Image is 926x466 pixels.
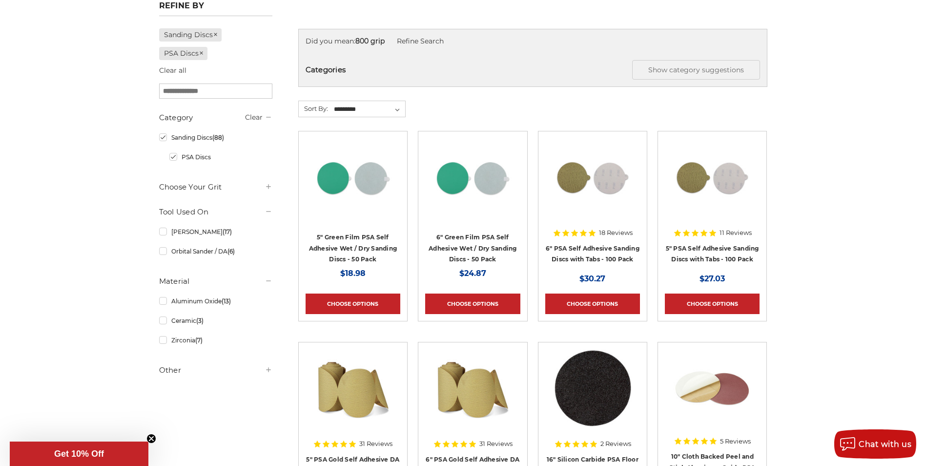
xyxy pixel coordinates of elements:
strong: 800 grip [355,37,385,45]
a: 6" DA Sanding Discs on a Roll [425,349,520,444]
a: 5-inch 80-grit durable green film PSA disc for grinding and paint removal on coated surfaces [306,138,400,233]
a: Choose Options [545,294,640,314]
a: Choose Options [306,294,400,314]
a: Choose Options [665,294,760,314]
img: 5-inch 80-grit durable green film PSA disc for grinding and paint removal on coated surfaces [314,138,392,216]
span: 31 Reviews [359,441,392,447]
a: Sanding Discs [159,129,272,146]
a: 6" Green Film PSA Self Adhesive Wet / Dry Sanding Discs - 50 Pack [429,233,517,263]
span: Chat with us [859,440,911,449]
a: Ceramic [159,312,272,329]
span: (88) [212,134,224,141]
a: Clear [245,113,263,122]
span: (17) [223,228,232,235]
span: $24.87 [459,269,486,278]
span: 5 Reviews [720,438,751,445]
span: 18 Reviews [599,230,633,236]
label: Sort By: [299,101,328,116]
a: Orbital Sander / DA [159,243,272,260]
button: Close teaser [146,434,156,444]
span: 2 Reviews [600,441,631,447]
span: Get 10% Off [54,449,104,459]
a: PSA Discs [169,148,272,166]
div: Did you mean: [306,36,760,46]
a: Refine Search [397,37,444,45]
button: Show category suggestions [632,60,760,80]
a: 5" PSA Self Adhesive Sanding Discs with Tabs - 100 Pack [666,245,759,263]
a: 6 inch psa sanding disc [545,138,640,233]
img: Silicon Carbide 16" PSA Floor Sanding Disc [554,349,632,427]
span: 31 Reviews [479,441,513,447]
div: Get 10% OffClose teaser [10,442,148,466]
a: Sanding Discs [159,28,222,42]
a: 6-inch 600-grit green film PSA disc with green polyester film backing for metal grinding and bare... [425,138,520,233]
a: 5" Sticky Backed Sanding Discs on a roll [306,349,400,444]
span: (3) [196,317,204,324]
a: Choose Options [425,294,520,314]
img: 10 inch Aluminum Oxide PSA Sanding Disc with Cloth Backing [673,349,751,427]
a: 5 inch PSA Disc [665,138,760,233]
select: Sort By: [332,102,405,117]
a: Zirconia [159,332,272,349]
img: 6 inch psa sanding disc [554,138,632,216]
h5: Choose Your Grit [159,181,272,193]
img: 5 inch PSA Disc [673,138,751,216]
span: (7) [195,337,203,344]
img: 6-inch 600-grit green film PSA disc with green polyester film backing for metal grinding and bare... [433,138,512,216]
a: 5" Green Film PSA Self Adhesive Wet / Dry Sanding Discs - 50 Pack [309,233,397,263]
h5: Categories [306,60,760,80]
span: (6) [227,248,235,255]
img: 6" DA Sanding Discs on a Roll [433,349,512,427]
span: 11 Reviews [720,230,752,236]
button: Chat with us [834,429,916,459]
a: Aluminum Oxide [159,293,272,310]
a: 10 inch Aluminum Oxide PSA Sanding Disc with Cloth Backing [665,349,760,444]
a: 6" PSA Self Adhesive Sanding Discs with Tabs - 100 Pack [546,245,639,263]
h5: Category [159,112,272,124]
h5: Other [159,364,272,376]
h5: Refine by [159,1,272,16]
h5: Tool Used On [159,206,272,218]
a: Silicon Carbide 16" PSA Floor Sanding Disc [545,349,640,444]
span: $18.98 [340,269,366,278]
span: $27.03 [700,274,725,283]
a: Clear all [159,66,186,75]
a: PSA Discs [159,47,208,60]
span: (13) [222,297,231,305]
img: 5" Sticky Backed Sanding Discs on a roll [314,349,392,427]
a: [PERSON_NAME] [159,223,272,240]
h5: Material [159,275,272,287]
span: $30.27 [579,274,605,283]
